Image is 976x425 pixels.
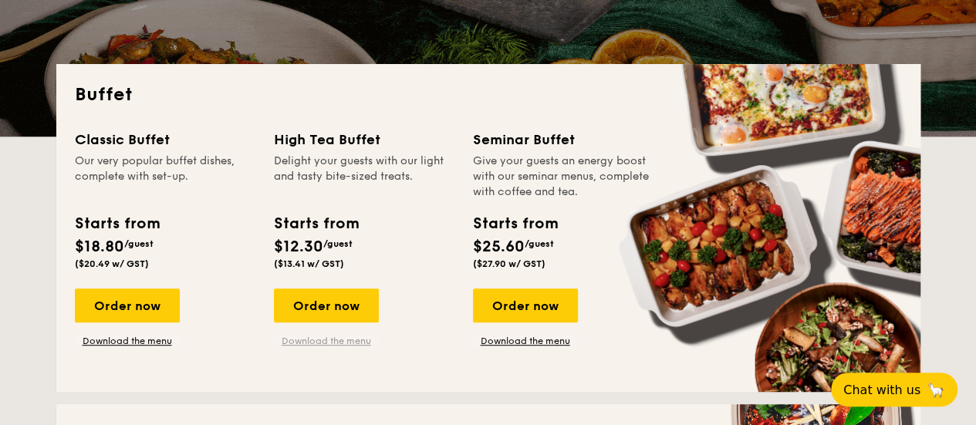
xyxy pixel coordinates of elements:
button: Chat with us🦙 [831,373,957,406]
div: Delight your guests with our light and tasty bite-sized treats. [274,153,454,200]
div: Order now [274,288,379,322]
a: Download the menu [473,335,578,347]
div: Order now [473,288,578,322]
span: $12.30 [274,238,323,256]
h2: Buffet [75,83,902,107]
div: Starts from [274,212,358,235]
div: Classic Buffet [75,129,255,150]
span: $25.60 [473,238,525,256]
span: ($27.90 w/ GST) [473,258,545,269]
span: /guest [323,238,353,249]
div: Order now [75,288,180,322]
div: Starts from [75,212,159,235]
div: Give your guests an energy boost with our seminar menus, complete with coffee and tea. [473,153,653,200]
span: $18.80 [75,238,124,256]
span: 🦙 [927,381,945,399]
span: Chat with us [843,383,920,397]
span: ($13.41 w/ GST) [274,258,344,269]
a: Download the menu [75,335,180,347]
span: /guest [525,238,554,249]
div: Starts from [473,212,557,235]
div: Our very popular buffet dishes, complete with set-up. [75,153,255,200]
span: /guest [124,238,154,249]
div: High Tea Buffet [274,129,454,150]
span: ($20.49 w/ GST) [75,258,149,269]
a: Download the menu [274,335,379,347]
div: Seminar Buffet [473,129,653,150]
